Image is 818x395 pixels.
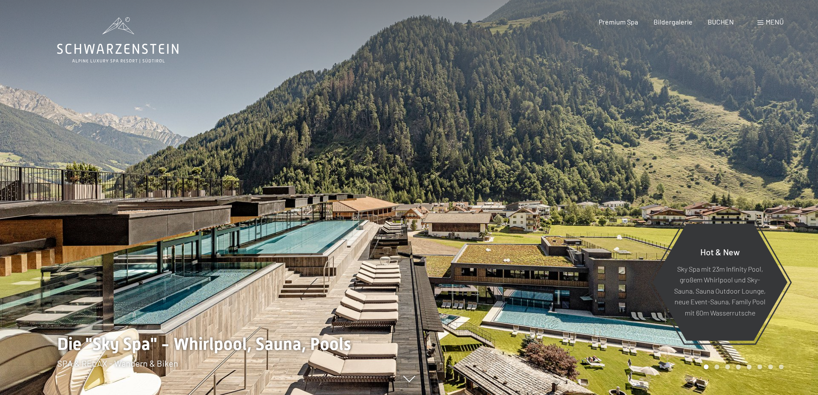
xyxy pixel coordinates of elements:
div: Carousel Page 5 [747,364,751,369]
div: Carousel Page 3 [725,364,730,369]
div: Carousel Page 7 [768,364,773,369]
a: Bildergalerie [654,18,693,26]
div: Carousel Pagination [701,364,784,369]
div: Carousel Page 1 (Current Slide) [704,364,709,369]
div: Carousel Page 2 [715,364,719,369]
span: Hot & New [700,246,740,257]
p: Sky Spa mit 23m Infinity Pool, großem Whirlpool und Sky-Sauna, Sauna Outdoor Lounge, neue Event-S... [673,263,766,318]
a: Premium Spa [599,18,638,26]
span: Menü [766,18,784,26]
a: BUCHEN [708,18,734,26]
div: Carousel Page 6 [757,364,762,369]
div: Carousel Page 4 [736,364,741,369]
div: Carousel Page 8 [779,364,784,369]
span: Einwilligung Marketing* [327,218,398,227]
a: Hot & New Sky Spa mit 23m Infinity Pool, großem Whirlpool und Sky-Sauna, Sauna Outdoor Lounge, ne... [652,223,788,341]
